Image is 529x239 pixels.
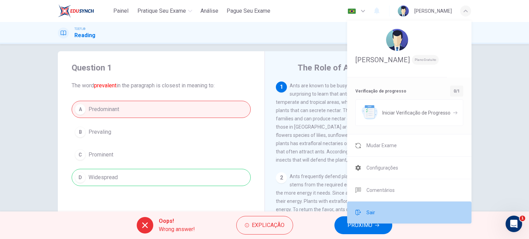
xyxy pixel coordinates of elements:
[355,56,410,64] span: [PERSON_NAME]
[412,55,439,65] span: Plano Gratuito
[355,99,463,126] div: Iniciar Verificação de Progresso
[355,99,463,126] a: Iniciar Verificação de ProgressoIniciar Verificação de Progresso
[450,86,463,97] div: 0/1
[506,216,522,232] iframe: Intercom live chat
[366,208,375,217] span: Sair
[520,216,525,221] span: 1
[366,186,395,194] span: Comentários
[347,157,471,179] a: Configurações
[386,29,408,51] img: Profile picture
[361,105,378,120] img: Iniciar Verificação de Progresso
[366,141,397,150] span: Mudar Exame
[347,134,471,156] a: Mudar Exame
[355,87,406,95] span: Verificação de progresso
[366,164,398,172] span: Configurações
